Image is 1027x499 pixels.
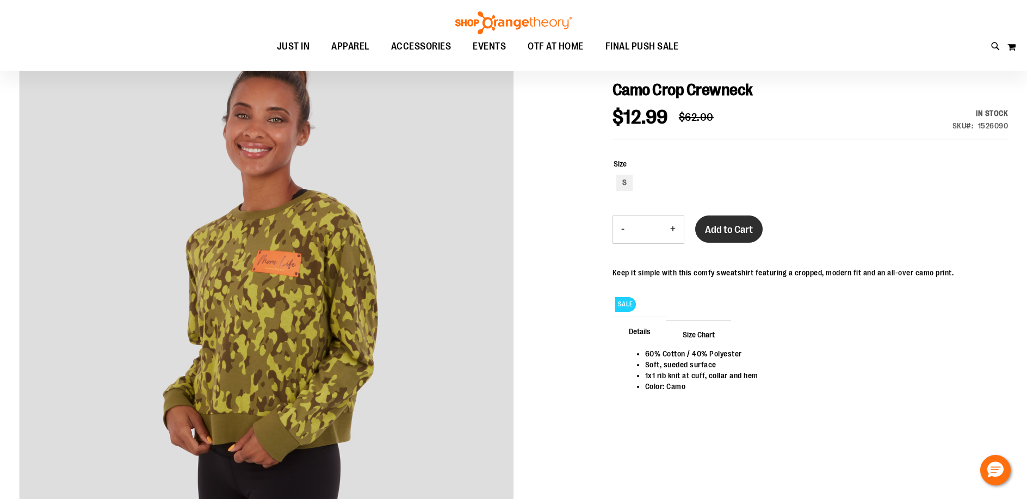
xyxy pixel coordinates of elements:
[473,34,506,59] span: EVENTS
[614,159,627,168] span: Size
[517,34,595,59] a: OTF AT HOME
[613,106,668,128] span: $12.99
[666,320,731,348] span: Size Chart
[705,224,753,236] span: Add to Cart
[633,217,662,243] input: Product quantity
[380,34,462,59] a: ACCESSORIES
[391,34,451,59] span: ACCESSORIES
[613,267,954,278] div: Keep it simple with this comfy sweatshirt featuring a cropped, modern fit and an all-over camo pr...
[613,216,633,243] button: Decrease product quantity
[978,120,1009,131] div: 1526090
[331,34,369,59] span: APPAREL
[613,81,753,99] span: Camo Crop Crewneck
[605,34,679,59] span: FINAL PUSH SALE
[980,455,1011,485] button: Hello, have a question? Let’s chat.
[952,108,1009,119] div: Availability
[277,34,310,59] span: JUST IN
[645,370,997,381] li: 1x1 rib knit at cuff, collar and hem
[952,108,1009,119] div: In stock
[952,121,974,130] strong: SKU
[595,34,690,59] a: FINAL PUSH SALE
[462,34,517,59] a: EVENTS
[645,359,997,370] li: Soft, sueded surface
[613,317,667,345] span: Details
[615,297,636,312] span: SALE
[679,111,714,124] span: $62.00
[266,34,321,59] a: JUST IN
[528,34,584,59] span: OTF AT HOME
[645,381,997,392] li: Color: Camo
[616,175,633,191] div: S
[695,215,763,243] button: Add to Cart
[645,348,997,359] li: 60% Cotton / 40% Polyester
[662,216,684,243] button: Increase product quantity
[454,11,573,34] img: Shop Orangetheory
[320,34,380,59] a: APPAREL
